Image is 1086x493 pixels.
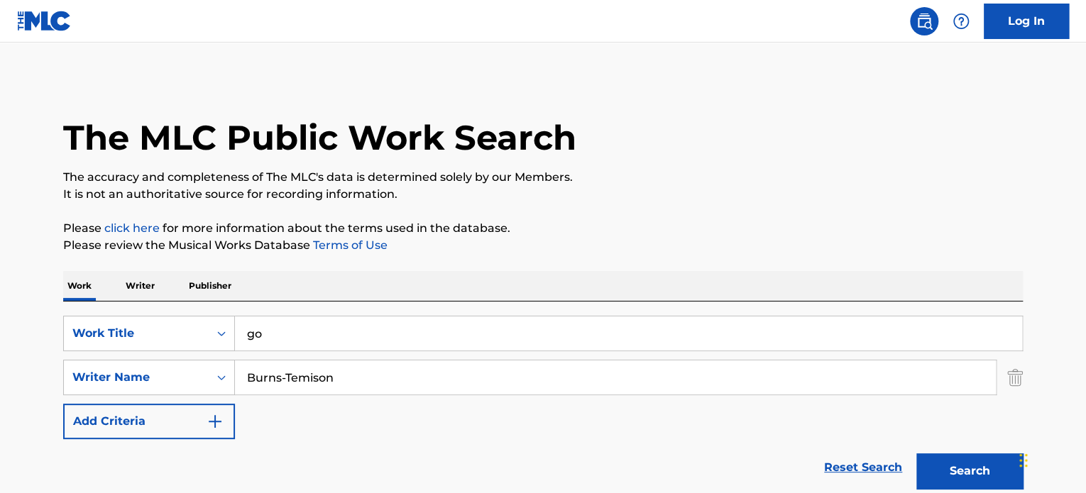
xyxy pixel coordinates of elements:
p: Please review the Musical Works Database [63,237,1023,254]
div: Work Title [72,325,200,342]
div: Help [947,7,975,35]
iframe: Chat Widget [1015,425,1086,493]
img: Delete Criterion [1007,360,1023,395]
a: Terms of Use [310,238,388,252]
p: Writer [121,271,159,301]
a: Public Search [910,7,938,35]
a: Reset Search [817,452,909,483]
div: Writer Name [72,369,200,386]
button: Add Criteria [63,404,235,439]
div: Drag [1019,439,1028,482]
p: The accuracy and completeness of The MLC's data is determined solely by our Members. [63,169,1023,186]
img: MLC Logo [17,11,72,31]
a: click here [104,221,160,235]
button: Search [916,453,1023,489]
img: 9d2ae6d4665cec9f34b9.svg [207,413,224,430]
img: help [953,13,970,30]
a: Log In [984,4,1069,39]
p: Please for more information about the terms used in the database. [63,220,1023,237]
p: It is not an authoritative source for recording information. [63,186,1023,203]
p: Work [63,271,96,301]
h1: The MLC Public Work Search [63,116,576,159]
img: search [916,13,933,30]
p: Publisher [185,271,236,301]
